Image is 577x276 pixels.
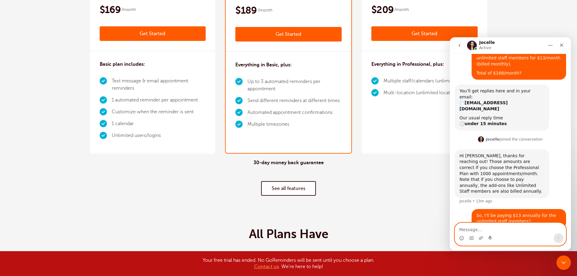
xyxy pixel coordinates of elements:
[10,116,95,157] div: Hi [PERSON_NAME], thanks for reaching out! Those amounts are correct if you choose the Profession...
[247,107,342,118] li: Automated appointment confirmations
[5,186,116,196] textarea: Message…
[371,61,444,68] h3: Everything in Professional, plus:
[235,4,257,16] span: $189
[104,196,114,206] button: Send a message…
[5,47,116,98] div: Fin says…
[249,227,328,241] h2: All Plans Have
[371,26,478,41] a: Get Started
[38,198,43,203] button: Start recording
[10,51,95,75] div: You’ll get replies here and in your email: ✉️
[22,172,116,191] div: So, I'll be paying $13 annually for the unlimited staff members?
[100,61,145,68] h3: Basic plan includes:
[10,78,95,90] div: Our usual reply time 🕒
[261,181,316,196] a: See all features
[112,118,206,130] li: 1 calendar
[5,112,116,172] div: Jocelle says…
[383,75,461,87] li: Multiple staff/calendars (unlimited)
[9,198,14,203] button: Emoji picker
[27,6,111,30] div: Professional Plan costs $152/month (billed annually), with the option to add unlimited staff memb...
[258,7,272,14] span: /month
[27,175,111,187] div: So, I'll be paying $13 annually for the unlimited staff members?
[27,33,111,39] div: Total of $168/month?
[10,162,42,166] div: Jocelle • 13m ago
[5,47,99,93] div: You’ll get replies here and in your email:✉️[EMAIL_ADDRESS][DOMAIN_NAME]Our usual reply time🕒unde...
[137,257,440,270] div: Your free trial has ended. No GoReminders will be sent until you choose a plan. . We're here to h...
[112,75,206,94] li: Text message & email appointment reminders
[5,112,99,161] div: Hi [PERSON_NAME], thanks for reaching out! Those amounts are correct if you choose the Profession...
[112,106,206,118] li: Customize when the reminder is sent
[121,6,136,13] span: /month
[247,118,342,130] li: Multiple timezones
[235,27,342,42] a: Get Started
[36,100,50,104] b: Jocelle
[5,172,116,198] div: Aira says…
[29,198,34,203] button: Upload attachment
[371,4,393,16] span: $209
[247,76,342,95] li: Up to 3 automated reminders per appointment
[254,160,324,166] h4: 30-day money back guarantee
[28,99,34,105] img: Profile image for Jocelle
[100,4,121,16] span: $169
[112,130,206,141] li: Unlimited users/logins
[112,94,206,106] li: 1 automated reminder per appointment
[15,84,57,89] b: under 15 minutes
[19,198,24,203] button: Gif picker
[36,99,93,105] div: joined the conversation
[10,63,58,74] b: [EMAIL_ADDRESS][DOMAIN_NAME]
[383,87,461,99] li: Multi-location (unlimited locations)
[450,37,571,251] iframe: Intercom live chat
[100,26,206,41] a: Get Started
[556,255,571,270] iframe: Intercom live chat
[247,95,342,107] li: Send different reminders at different times
[5,98,116,112] div: Jocelle says…
[394,6,409,13] span: /month
[254,264,279,269] a: Contact us
[235,61,292,68] h3: Everything in Basic, plus:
